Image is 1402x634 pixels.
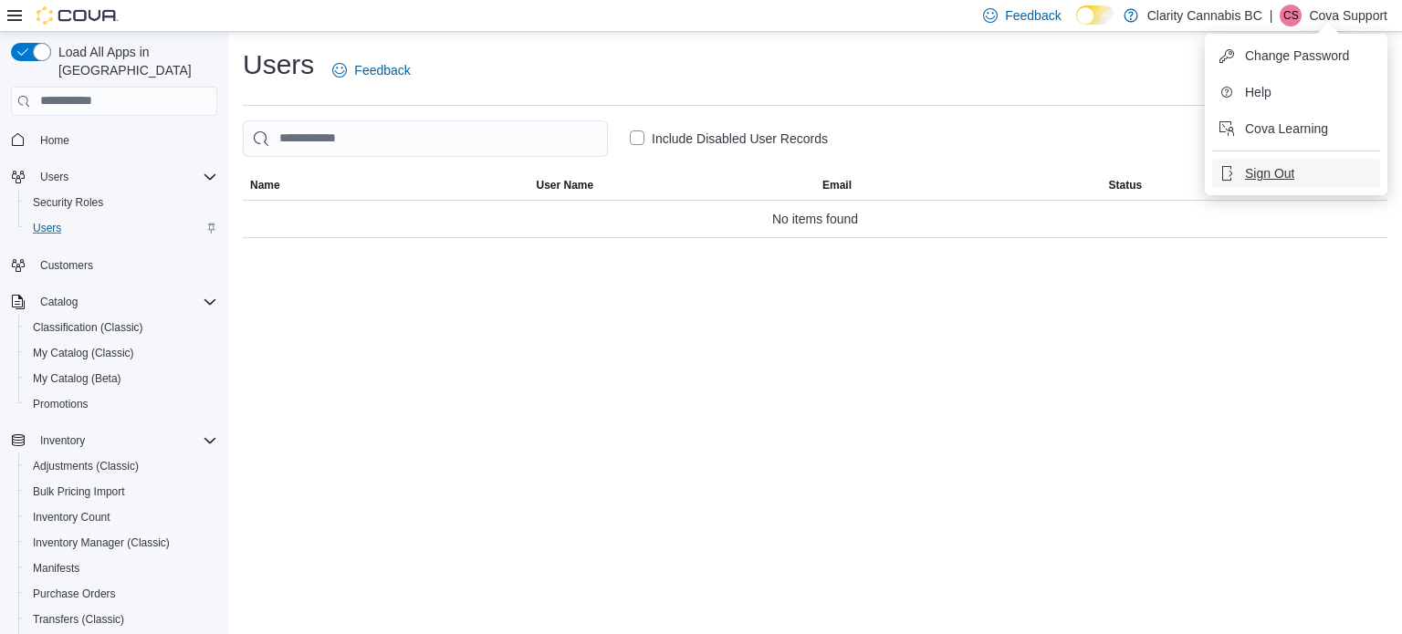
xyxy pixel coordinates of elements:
[33,291,217,313] span: Catalog
[26,192,217,213] span: Security Roles
[26,192,110,213] a: Security Roles
[18,215,225,241] button: Users
[26,557,87,579] a: Manifests
[26,608,131,630] a: Transfers (Classic)
[51,43,217,79] span: Load All Apps in [GEOGRAPHIC_DATA]
[33,166,76,188] button: Users
[33,430,217,452] span: Inventory
[33,291,85,313] button: Catalog
[26,217,68,239] a: Users
[822,178,852,192] span: Email
[4,164,225,190] button: Users
[18,391,225,417] button: Promotions
[18,340,225,366] button: My Catalog (Classic)
[1147,5,1262,26] p: Clarity Cannabis BC
[26,368,129,390] a: My Catalog (Beta)
[18,530,225,556] button: Inventory Manager (Classic)
[40,170,68,184] span: Users
[18,581,225,607] button: Purchase Orders
[250,178,280,192] span: Name
[33,254,217,276] span: Customers
[1076,5,1114,25] input: Dark Mode
[33,129,217,151] span: Home
[1109,178,1143,192] span: Status
[1212,159,1380,188] button: Sign Out
[1212,41,1380,70] button: Change Password
[1283,5,1299,26] span: CS
[26,583,217,605] span: Purchase Orders
[772,208,858,230] span: No items found
[537,178,594,192] span: User Name
[40,433,85,448] span: Inventory
[26,506,217,528] span: Inventory Count
[4,428,225,453] button: Inventory
[1280,5,1302,26] div: Cova Support
[26,481,132,503] a: Bulk Pricing Import
[33,535,170,550] span: Inventory Manager (Classic)
[1245,164,1294,182] span: Sign Out
[33,255,100,276] a: Customers
[325,52,417,88] a: Feedback
[26,455,146,477] a: Adjustments (Classic)
[1245,83,1271,101] span: Help
[26,342,141,364] a: My Catalog (Classic)
[243,47,314,83] h1: Users
[18,479,225,504] button: Bulk Pricing Import
[18,315,225,340] button: Classification (Classic)
[26,583,123,605] a: Purchase Orders
[1245,47,1349,65] span: Change Password
[26,342,217,364] span: My Catalog (Classic)
[40,133,69,148] span: Home
[33,166,217,188] span: Users
[1005,6,1061,25] span: Feedback
[26,532,217,554] span: Inventory Manager (Classic)
[18,190,225,215] button: Security Roles
[33,221,61,235] span: Users
[33,371,121,386] span: My Catalog (Beta)
[26,532,177,554] a: Inventory Manager (Classic)
[18,607,225,632] button: Transfers (Classic)
[26,217,217,239] span: Users
[33,587,116,601] span: Purchase Orders
[354,61,410,79] span: Feedback
[26,455,217,477] span: Adjustments (Classic)
[33,510,110,525] span: Inventory Count
[1245,120,1328,138] span: Cova Learning
[33,397,89,411] span: Promotions
[630,128,828,150] label: Include Disabled User Records
[26,557,217,579] span: Manifests
[33,346,134,360] span: My Catalog (Classic)
[18,366,225,391] button: My Catalog (Beta)
[26,317,217,338] span: Classification (Classic)
[33,561,79,576] span: Manifests
[18,453,225,479] button: Adjustments (Classic)
[33,195,103,210] span: Security Roles
[40,258,93,273] span: Customers
[26,393,217,415] span: Promotions
[26,368,217,390] span: My Catalog (Beta)
[26,393,96,415] a: Promotions
[40,295,78,309] span: Catalog
[33,484,125,499] span: Bulk Pricing Import
[33,612,124,627] span: Transfers (Classic)
[4,252,225,278] button: Customers
[1212,78,1380,107] button: Help
[26,481,217,503] span: Bulk Pricing Import
[1309,5,1387,26] p: Cova Support
[18,504,225,530] button: Inventory Count
[33,430,92,452] button: Inventory
[26,608,217,630] span: Transfers (Classic)
[37,6,119,25] img: Cova
[33,320,143,335] span: Classification (Classic)
[1270,5,1273,26] p: |
[33,130,77,151] a: Home
[18,556,225,581] button: Manifests
[4,289,225,315] button: Catalog
[1212,114,1380,143] button: Cova Learning
[4,127,225,153] button: Home
[33,459,139,473] span: Adjustments (Classic)
[26,506,118,528] a: Inventory Count
[26,317,151,338] a: Classification (Classic)
[1076,25,1077,26] span: Dark Mode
